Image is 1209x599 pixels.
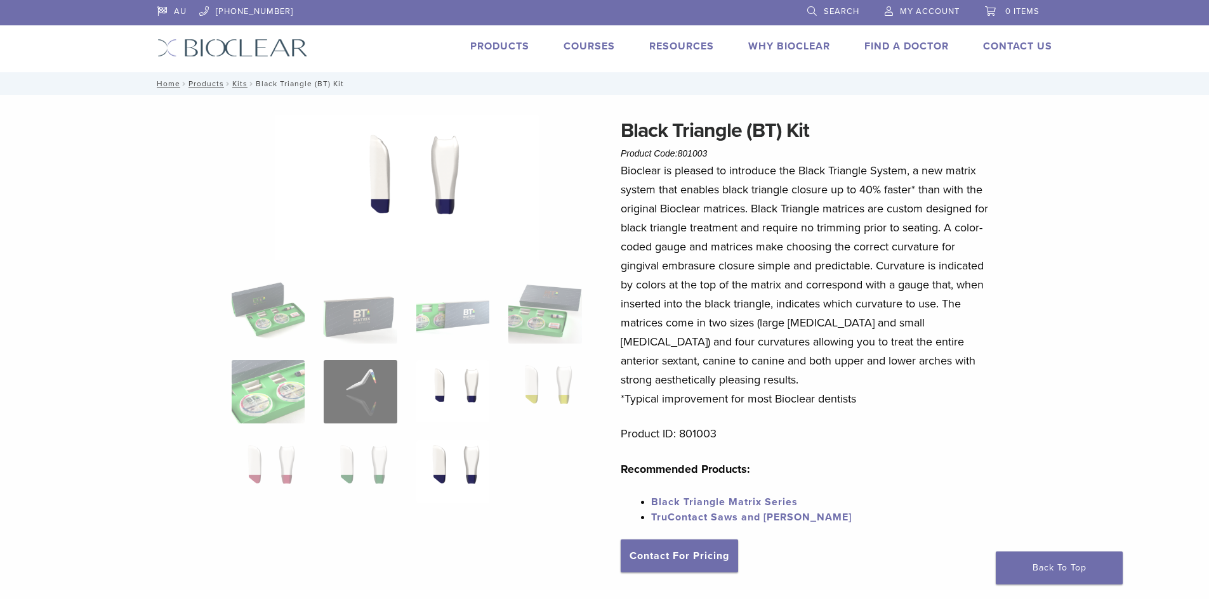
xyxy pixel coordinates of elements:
span: 801003 [678,148,708,158]
h1: Black Triangle (BT) Kit [621,115,994,146]
p: Bioclear is pleased to introduce the Black Triangle System, a new matrix system that enables blac... [621,161,994,408]
span: 0 items [1005,6,1040,16]
a: Products [188,79,224,88]
img: Black Triangle (BT) Kit - Image 7 [275,115,539,264]
nav: Black Triangle (BT) Kit [148,72,1062,95]
a: Find A Doctor [864,40,949,53]
img: Black Triangle (BT) Kit - Image 6 [324,360,397,423]
img: Black Triangle (BT) Kit - Image 7 [416,360,489,423]
span: / [224,81,232,87]
img: Black Triangle (BT) Kit - Image 10 [324,440,397,503]
img: Black Triangle (BT) Kit - Image 3 [416,280,489,344]
img: Black Triangle (BT) Kit - Image 9 [232,440,305,503]
img: Black Triangle (BT) Kit - Image 8 [508,360,581,423]
span: My Account [900,6,960,16]
span: Product Code: [621,148,707,158]
img: Black Triangle (BT) Kit - Image 4 [508,280,581,344]
a: Home [153,79,180,88]
img: Intro-Black-Triangle-Kit-6-Copy-e1548792917662-324x324.jpg [232,280,305,344]
span: / [248,81,256,87]
a: Back To Top [996,551,1123,584]
img: Bioclear [157,39,308,57]
a: Contact Us [983,40,1052,53]
a: Why Bioclear [748,40,830,53]
p: Product ID: 801003 [621,424,994,443]
a: Contact For Pricing [621,539,738,572]
strong: Recommended Products: [621,462,750,476]
a: Black Triangle Matrix Series [651,496,798,508]
img: Black Triangle (BT) Kit - Image 11 [416,440,489,503]
img: Black Triangle (BT) Kit - Image 2 [324,280,397,344]
a: Products [470,40,529,53]
a: Resources [649,40,714,53]
span: Search [824,6,859,16]
img: Black Triangle (BT) Kit - Image 5 [232,360,305,423]
a: TruContact Saws and [PERSON_NAME] [651,511,852,524]
span: / [180,81,188,87]
a: Courses [564,40,615,53]
a: Kits [232,79,248,88]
